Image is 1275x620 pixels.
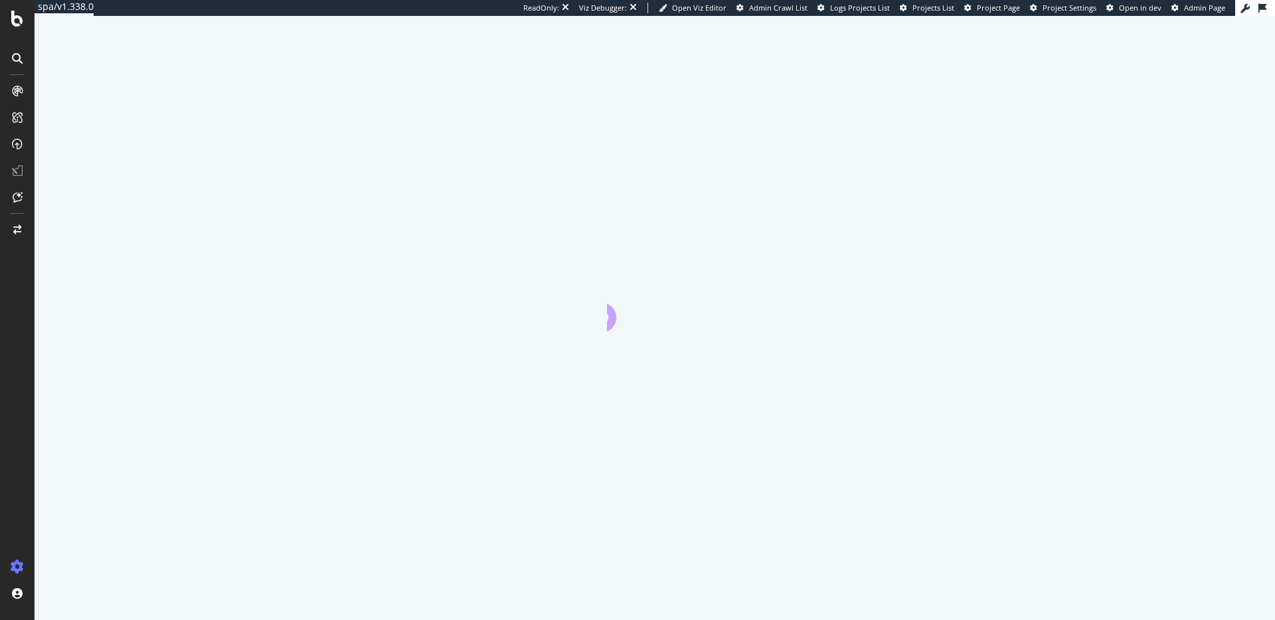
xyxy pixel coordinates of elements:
a: Project Settings [1030,3,1096,13]
span: Project Settings [1043,3,1096,13]
a: Project Page [964,3,1020,13]
div: Viz Debugger: [579,3,627,13]
a: Admin Page [1171,3,1225,13]
span: Admin Crawl List [749,3,807,13]
a: Logs Projects List [817,3,890,13]
span: Admin Page [1184,3,1225,13]
span: Projects List [912,3,954,13]
div: ReadOnly: [523,3,559,13]
a: Open Viz Editor [659,3,726,13]
a: Projects List [900,3,954,13]
div: animation [607,283,703,331]
span: Open Viz Editor [672,3,726,13]
a: Open in dev [1106,3,1161,13]
span: Logs Projects List [830,3,890,13]
a: Admin Crawl List [736,3,807,13]
span: Project Page [977,3,1020,13]
span: Open in dev [1119,3,1161,13]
